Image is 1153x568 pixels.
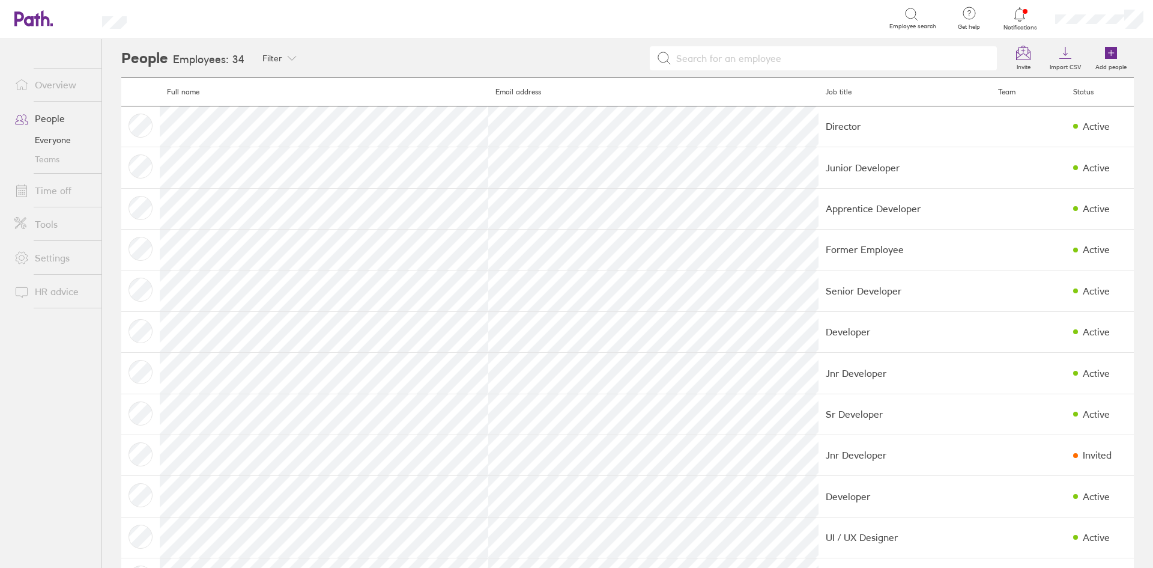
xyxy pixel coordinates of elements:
a: Tools [5,212,101,236]
td: Developer [819,311,991,352]
a: Invite [1004,39,1043,78]
td: Sr Developer [819,394,991,435]
th: Full name [160,78,488,106]
h3: Employees: 34 [173,53,244,66]
div: Active [1083,121,1110,132]
div: Active [1083,532,1110,543]
a: HR advice [5,279,101,304]
div: Active [1083,162,1110,173]
label: Add people [1088,60,1134,71]
td: Senior Developer [819,270,991,311]
a: Settings [5,246,101,270]
label: Import CSV [1043,60,1088,71]
div: Active [1083,203,1110,214]
div: Active [1083,368,1110,379]
a: Notifications [1000,6,1040,31]
a: Teams [5,150,101,169]
div: Active [1083,491,1110,502]
td: Junior Developer [819,147,991,188]
td: Director [819,106,991,147]
a: Add people [1088,39,1134,78]
h2: People [121,39,168,78]
label: Invite [1009,60,1038,71]
div: Search [159,13,190,23]
th: Team [991,78,1066,106]
td: Developer [819,476,991,517]
th: Job title [819,78,991,106]
span: Employee search [889,23,936,30]
a: People [5,106,101,130]
a: Overview [5,73,101,97]
span: Get help [949,23,988,31]
div: Active [1083,326,1110,337]
td: UI / UX Designer [819,517,991,558]
div: Active [1083,409,1110,420]
th: Email address [488,78,819,106]
div: Active [1083,244,1110,255]
th: Status [1066,78,1134,106]
a: Time off [5,179,101,203]
span: Notifications [1000,24,1040,31]
td: Former Employee [819,229,991,270]
a: Everyone [5,130,101,150]
div: Active [1083,286,1110,296]
div: Invited [1083,450,1112,460]
td: Jnr Developer [819,435,991,475]
input: Search for an employee [671,47,990,70]
a: Import CSV [1043,39,1088,78]
td: Apprentice Developer [819,188,991,229]
td: Jnr Developer [819,353,991,394]
span: Filter [262,53,282,63]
